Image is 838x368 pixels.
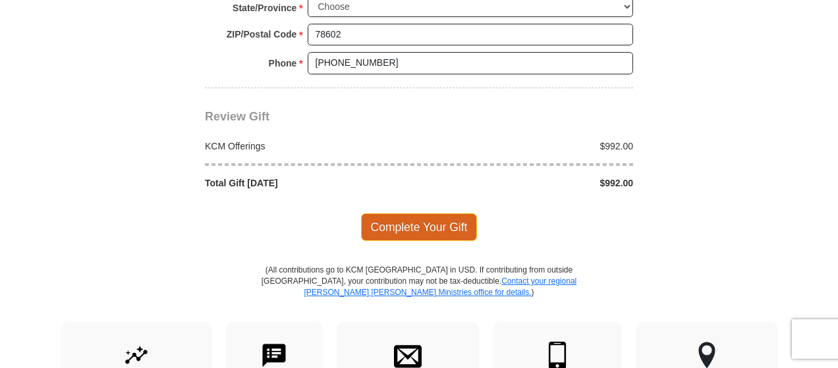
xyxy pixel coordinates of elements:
div: $992.00 [419,176,640,190]
div: Total Gift [DATE] [198,176,420,190]
div: $992.00 [419,140,640,153]
strong: ZIP/Postal Code [227,25,297,43]
p: (All contributions go to KCM [GEOGRAPHIC_DATA] in USD. If contributing from outside [GEOGRAPHIC_D... [261,265,577,322]
div: KCM Offerings [198,140,420,153]
span: Complete Your Gift [361,213,478,241]
span: Review Gift [205,110,269,123]
strong: Phone [269,54,297,72]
